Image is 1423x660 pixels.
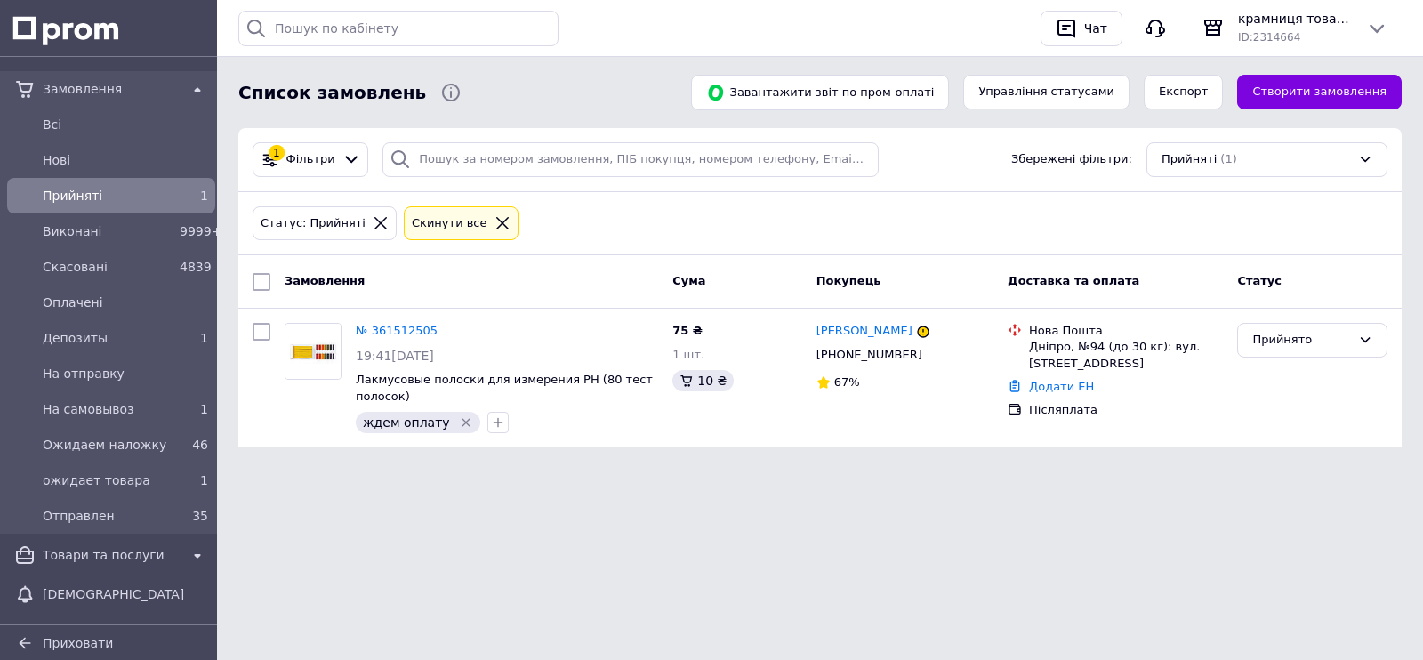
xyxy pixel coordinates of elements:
span: (1) [1220,152,1236,165]
span: крамниця товарів для здоров'я ДОБРІ™ [1238,10,1352,28]
span: Прийняті [43,187,173,205]
div: Cкинути все [408,214,491,233]
span: Приховати [43,636,113,650]
span: 1 [200,189,208,203]
button: Чат [1041,11,1122,46]
span: ID: 2314664 [1238,31,1300,44]
span: Cума [672,274,705,287]
span: 1 [200,473,208,487]
span: Доставка та оплата [1008,274,1139,287]
span: На самовывоз [43,400,173,418]
span: 19:41[DATE] [356,349,434,363]
span: Отправлен [43,507,173,525]
button: Управління статусами [963,75,1130,109]
a: [PERSON_NAME] [816,323,912,340]
span: Товари та послуги [43,546,180,564]
div: Прийнято [1252,331,1351,350]
span: Нові [43,151,208,169]
div: Чат [1081,15,1111,42]
span: Скасовані [43,258,173,276]
div: Дніпро, №94 (до 30 кг): вул. [STREET_ADDRESS] [1029,339,1223,371]
span: Фільтри [286,151,335,168]
span: Депозиты [43,329,173,347]
span: 1 [200,331,208,345]
span: ждем оплату [363,415,450,430]
div: 1 [269,145,285,161]
span: Збережені фільтри: [1011,151,1132,168]
span: Виконані [43,222,173,240]
button: Експорт [1144,75,1224,109]
span: 9999+ [180,224,221,238]
span: Ожидаем наложку [43,436,173,454]
span: Всi [43,116,208,133]
span: 75 ₴ [672,324,703,337]
span: Список замовлень [238,80,426,106]
span: Статус [1237,274,1282,287]
span: Замовлення [43,80,180,98]
span: [PHONE_NUMBER] [816,348,922,361]
span: 67% [834,375,860,389]
svg: Видалити мітку [459,415,473,430]
div: 10 ₴ [672,370,734,391]
img: Фото товару [285,324,341,379]
input: Пошук по кабінету [238,11,559,46]
a: Додати ЕН [1029,380,1094,393]
span: Оплачені [43,294,208,311]
div: Післяплата [1029,402,1223,418]
button: Завантажити звіт по пром-оплаті [691,75,949,110]
span: [DEMOGRAPHIC_DATA] [43,585,208,603]
span: ожидает товара [43,471,173,489]
a: Фото товару [285,323,342,380]
span: 1 [200,402,208,416]
span: Прийняті [1162,151,1217,168]
a: № 361512505 [356,324,438,337]
span: 35 [192,509,208,523]
span: 46 [192,438,208,452]
div: Нова Пошта [1029,323,1223,339]
span: На отправку [43,365,208,382]
span: 4839 [180,260,212,274]
span: 1 шт. [672,348,704,361]
a: Лакмусовые полоски для измерения РН (80 тест полосок) [356,373,653,403]
input: Пошук за номером замовлення, ПІБ покупця, номером телефону, Email, номером накладної [382,142,879,177]
div: Статус: Прийняті [257,214,369,233]
a: Створити замовлення [1237,75,1402,109]
span: Замовлення [285,274,365,287]
span: Покупець [816,274,881,287]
